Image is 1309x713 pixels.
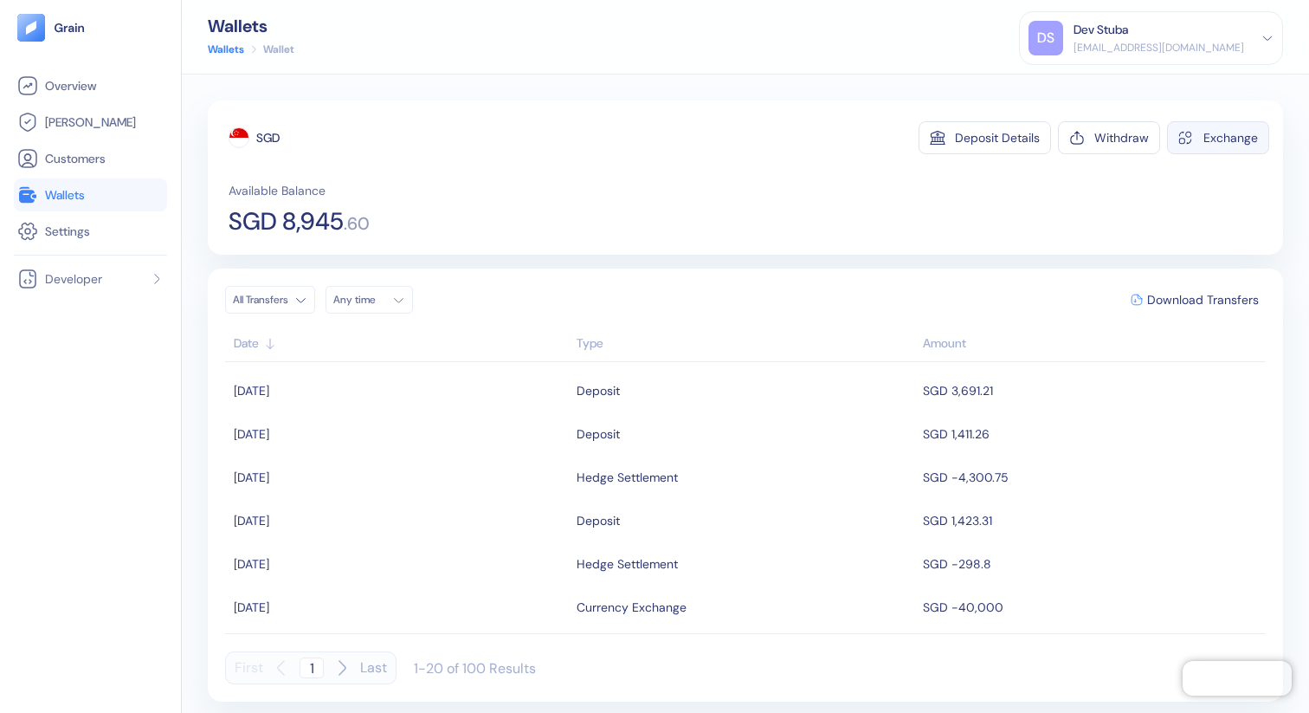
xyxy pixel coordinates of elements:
div: Deposit [577,506,620,535]
div: DS [1028,21,1063,55]
div: Exchange [1203,132,1258,144]
td: SGD 1,423.31 [919,499,1266,542]
div: Any time [333,293,385,307]
iframe: Chatra live chat [1183,661,1292,696]
a: Wallets [208,42,244,57]
span: Overview [45,77,96,94]
span: Wallets [45,186,85,204]
button: Withdraw [1058,121,1160,154]
span: [PERSON_NAME] [45,113,136,131]
a: Overview [17,75,164,96]
a: Wallets [17,185,164,205]
div: Hedge Settlement [577,549,678,579]
span: Customers [45,150,106,167]
a: [PERSON_NAME] [17,112,164,133]
td: [DATE] [225,542,572,586]
div: SGD [256,129,280,146]
span: Settings [45,223,90,240]
td: [DATE] [225,369,572,412]
button: Download Transfers [1124,287,1266,313]
img: logo-tablet-V2.svg [17,14,45,42]
td: [DATE] [225,456,572,499]
button: Any time [326,286,413,314]
td: SGD -4,300.75 [919,456,1266,499]
td: [DATE] [225,499,572,542]
div: Deposit [577,376,620,405]
div: Withdraw [1094,132,1149,144]
td: [DATE] [225,586,572,629]
button: First [235,651,263,684]
span: . 60 [344,215,370,232]
td: SGD 1,411.26 [919,412,1266,456]
span: Developer [45,270,102,288]
div: Sort ascending [577,334,915,353]
span: Download Transfers [1147,294,1259,306]
div: Sort ascending [234,334,568,353]
button: Deposit Details [919,121,1051,154]
td: SGD -40,000 [919,586,1266,629]
button: Exchange [1167,121,1269,154]
img: logo [54,22,86,34]
a: Customers [17,148,164,169]
td: SGD -298.8 [919,542,1266,586]
button: Last [360,651,387,684]
td: SGD 3,691.21 [919,369,1266,412]
div: Hedge Settlement [577,463,678,492]
div: Dev Stuba [1074,21,1128,39]
div: Wallets [208,17,294,35]
div: Deposit [577,419,620,449]
span: SGD 8,945 [229,210,344,234]
td: [DATE] [225,412,572,456]
div: Deposit Details [955,132,1040,144]
div: [EMAIL_ADDRESS][DOMAIN_NAME] [1074,40,1244,55]
div: 1-20 of 100 Results [414,659,536,677]
span: Available Balance [229,182,326,199]
div: Currency Exchange [577,593,687,622]
a: Settings [17,221,164,242]
div: Sort descending [923,334,1257,353]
